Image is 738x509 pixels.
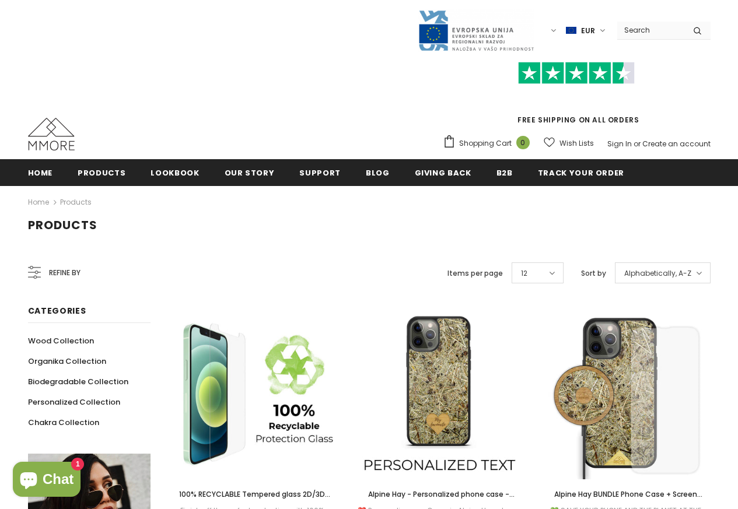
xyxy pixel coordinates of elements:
span: Personalized Collection [28,396,120,408]
a: Organika Collection [28,351,106,371]
a: 100% RECYCLABLE Tempered glass 2D/3D screen protector [168,488,337,501]
img: Javni Razpis [418,9,534,52]
a: Products [60,197,92,207]
span: FREE SHIPPING ON ALL ORDERS [443,67,711,125]
a: Sign In [607,139,632,149]
a: support [299,159,341,185]
span: Wood Collection [28,335,94,346]
a: Alpine Hay - Personalized phone case - Personalized gift [355,488,524,501]
a: Biodegradable Collection [28,371,128,392]
a: Giving back [415,159,471,185]
span: support [299,167,341,178]
span: EUR [581,25,595,37]
iframe: Customer reviews powered by Trustpilot [443,84,711,114]
a: Javni Razpis [418,25,534,35]
a: Wish Lists [544,133,594,153]
span: Alphabetically, A-Z [624,268,691,279]
span: Categories [28,305,86,317]
span: Refine by [49,266,81,279]
a: Personalized Collection [28,392,120,412]
a: Create an account [642,139,711,149]
img: MMORE Cases [28,118,75,150]
span: 0 [516,136,530,149]
a: Alpine Hay BUNDLE Phone Case + Screen Protector + Alpine Hay Wireless Charger [541,488,711,501]
span: or [634,139,641,149]
a: Track your order [538,159,624,185]
a: Blog [366,159,390,185]
a: Shopping Cart 0 [443,135,536,152]
span: Home [28,167,53,178]
label: Sort by [581,268,606,279]
a: Home [28,159,53,185]
inbox-online-store-chat: Shopify online store chat [9,462,84,500]
a: Lookbook [151,159,199,185]
input: Search Site [617,22,684,38]
a: B2B [496,159,513,185]
span: Our Story [225,167,275,178]
span: Giving back [415,167,471,178]
span: Blog [366,167,390,178]
span: Biodegradable Collection [28,376,128,387]
img: Trust Pilot Stars [518,62,635,85]
span: Shopping Cart [459,138,512,149]
span: Wish Lists [559,138,594,149]
a: Products [78,159,125,185]
span: Organika Collection [28,356,106,367]
span: Products [78,167,125,178]
span: Track your order [538,167,624,178]
a: Our Story [225,159,275,185]
a: Chakra Collection [28,412,99,433]
span: B2B [496,167,513,178]
label: Items per page [447,268,503,279]
a: Wood Collection [28,331,94,351]
a: Home [28,195,49,209]
span: 12 [521,268,527,279]
span: Lookbook [151,167,199,178]
span: Products [28,217,97,233]
span: Chakra Collection [28,417,99,428]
